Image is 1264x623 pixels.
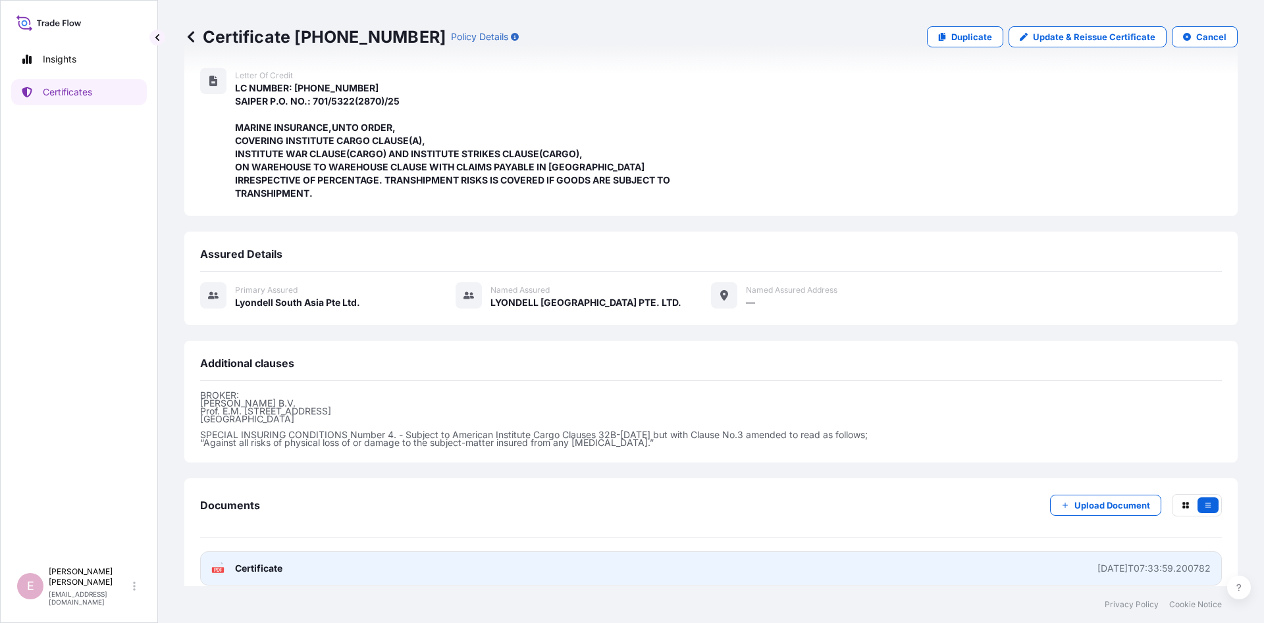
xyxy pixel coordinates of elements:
[746,296,755,309] span: —
[1009,26,1167,47] a: Update & Reissue Certificate
[200,499,260,512] span: Documents
[927,26,1003,47] a: Duplicate
[43,86,92,99] p: Certificates
[490,296,681,309] span: LYONDELL [GEOGRAPHIC_DATA] PTE. LTD.
[235,285,298,295] span: Primary assured
[490,285,550,295] span: Named Assured
[1105,599,1159,610] a: Privacy Policy
[1196,30,1226,43] p: Cancel
[27,580,34,593] span: E
[235,296,360,309] span: Lyondell South Asia Pte Ltd.
[1169,599,1222,610] a: Cookie Notice
[1097,562,1211,575] div: [DATE]T07:33:59.200782
[200,247,282,261] span: Assured Details
[49,566,130,587] p: [PERSON_NAME] [PERSON_NAME]
[184,26,446,47] p: Certificate [PHONE_NUMBER]
[200,357,294,370] span: Additional clauses
[1050,495,1161,516] button: Upload Document
[43,53,76,66] p: Insights
[235,562,282,575] span: Certificate
[1074,499,1150,512] p: Upload Document
[11,79,147,105] a: Certificates
[235,82,711,200] span: LC NUMBER: [PHONE_NUMBER] SAIPER P.O. NO.: 701/5322(2870)/25 MARINE INSURANCE,UNTO ORDER, COVERIN...
[451,30,508,43] p: Policy Details
[746,285,837,295] span: Named Assured Address
[200,551,1222,586] a: PDFCertificate[DATE]T07:33:59.200782
[1033,30,1155,43] p: Update & Reissue Certificate
[214,568,223,572] text: PDF
[11,46,147,72] a: Insights
[200,391,1222,447] p: BROKER: [PERSON_NAME] B.V. Prof. E.M. [STREET_ADDRESS] [GEOGRAPHIC_DATA] SPECIAL INSURING CONDITI...
[951,30,992,43] p: Duplicate
[49,590,130,606] p: [EMAIL_ADDRESS][DOMAIN_NAME]
[1172,26,1238,47] button: Cancel
[235,70,293,81] span: Letter of Credit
